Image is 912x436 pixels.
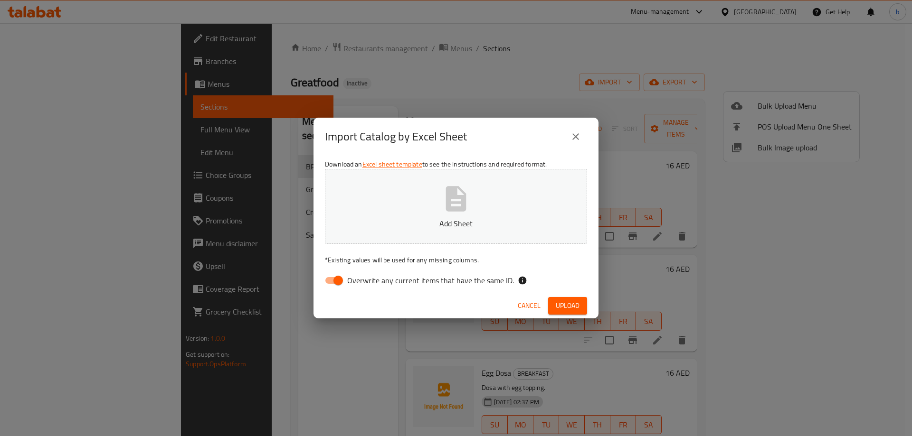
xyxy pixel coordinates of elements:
a: Excel sheet template [362,158,422,170]
p: Add Sheet [340,218,572,229]
button: Cancel [514,297,544,315]
span: Overwrite any current items that have the same ID. [347,275,514,286]
div: Download an to see the instructions and required format. [313,156,598,293]
button: Add Sheet [325,169,587,244]
button: close [564,125,587,148]
p: Existing values will be used for any missing columns. [325,255,587,265]
button: Upload [548,297,587,315]
svg: If the overwrite option isn't selected, then the items that match an existing ID will be ignored ... [518,276,527,285]
span: Cancel [518,300,541,312]
span: Upload [556,300,579,312]
h2: Import Catalog by Excel Sheet [325,129,467,144]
